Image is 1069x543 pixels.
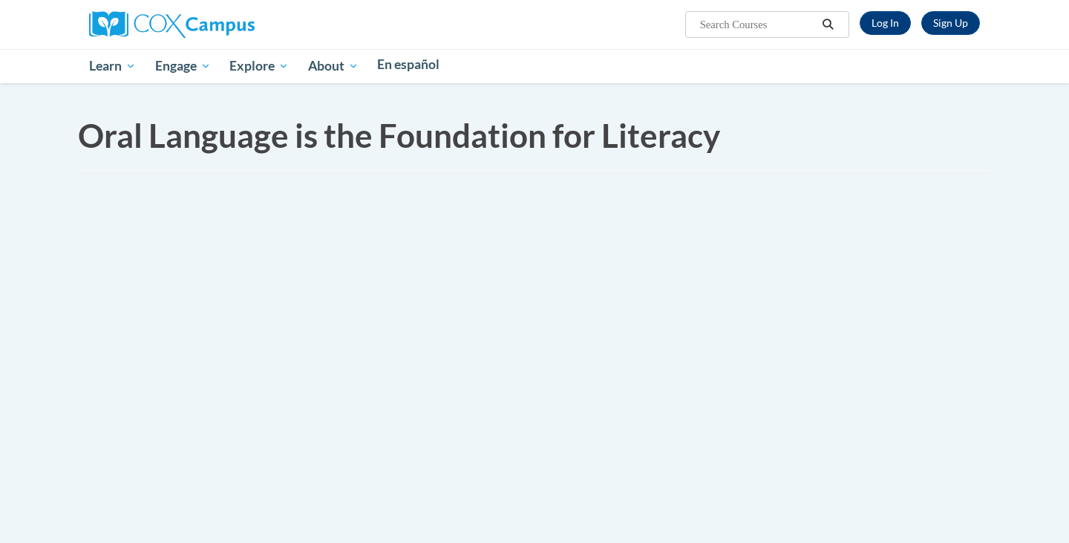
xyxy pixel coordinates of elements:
[308,57,359,75] span: About
[78,116,720,155] span: Oral Language is the Foundation for Literacy
[79,49,146,83] a: Learn
[146,49,220,83] a: Engage
[822,19,835,30] i: 
[817,16,840,33] button: Search
[699,16,817,33] input: Search Courses
[220,49,298,83] a: Explore
[229,57,289,75] span: Explore
[89,17,255,30] a: Cox Campus
[860,11,911,35] a: Log In
[298,49,368,83] a: About
[155,57,211,75] span: Engage
[921,11,980,35] a: Register
[67,49,1002,83] div: Main menu
[89,57,136,75] span: Learn
[368,49,450,80] a: En español
[89,11,255,38] img: Cox Campus
[377,56,439,72] span: En español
